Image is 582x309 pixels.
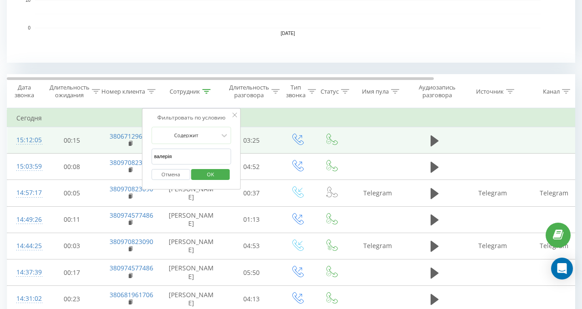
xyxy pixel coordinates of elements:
[348,180,407,206] td: Telegram
[321,88,339,95] div: Статус
[151,149,231,164] input: Введите значение
[551,258,573,279] div: Open Intercom Messenger
[16,211,35,229] div: 14:49:26
[223,180,280,206] td: 00:37
[462,233,523,259] td: Telegram
[223,206,280,233] td: 01:13
[101,88,145,95] div: Номер клиента
[160,233,223,259] td: [PERSON_NAME]
[198,167,223,181] span: OK
[28,25,30,30] text: 0
[415,84,459,99] div: Аудиозапись разговора
[16,290,35,308] div: 14:31:02
[44,259,100,286] td: 00:17
[462,180,523,206] td: Telegram
[160,206,223,233] td: [PERSON_NAME]
[44,233,100,259] td: 00:03
[223,154,280,180] td: 04:52
[16,184,35,202] div: 14:57:17
[110,264,153,272] a: 380974577486
[110,211,153,219] a: 380974577486
[50,84,90,99] div: Длительность ожидания
[223,233,280,259] td: 04:53
[44,154,100,180] td: 00:08
[44,206,100,233] td: 00:11
[160,259,223,286] td: [PERSON_NAME]
[223,127,280,154] td: 03:25
[7,84,41,99] div: Дата звонка
[160,180,223,206] td: [PERSON_NAME]
[110,132,153,140] a: 380671296410
[151,169,190,180] button: Отмена
[191,169,230,180] button: OK
[16,131,35,149] div: 15:12:05
[110,184,153,193] a: 380970823090
[543,88,560,95] div: Канал
[110,237,153,246] a: 380970823090
[16,237,35,255] div: 14:44:25
[151,113,231,122] div: Фильтровать по условию
[286,84,306,99] div: Тип звонка
[110,158,153,167] a: 380970823090
[16,264,35,281] div: 14:37:39
[281,31,295,36] text: [DATE]
[44,180,100,206] td: 00:05
[170,88,200,95] div: Сотрудник
[229,84,269,99] div: Длительность разговора
[348,233,407,259] td: Telegram
[223,259,280,286] td: 05:50
[362,88,389,95] div: Имя пула
[16,158,35,175] div: 15:03:59
[44,127,100,154] td: 00:15
[476,88,504,95] div: Источник
[110,290,153,299] a: 380681961706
